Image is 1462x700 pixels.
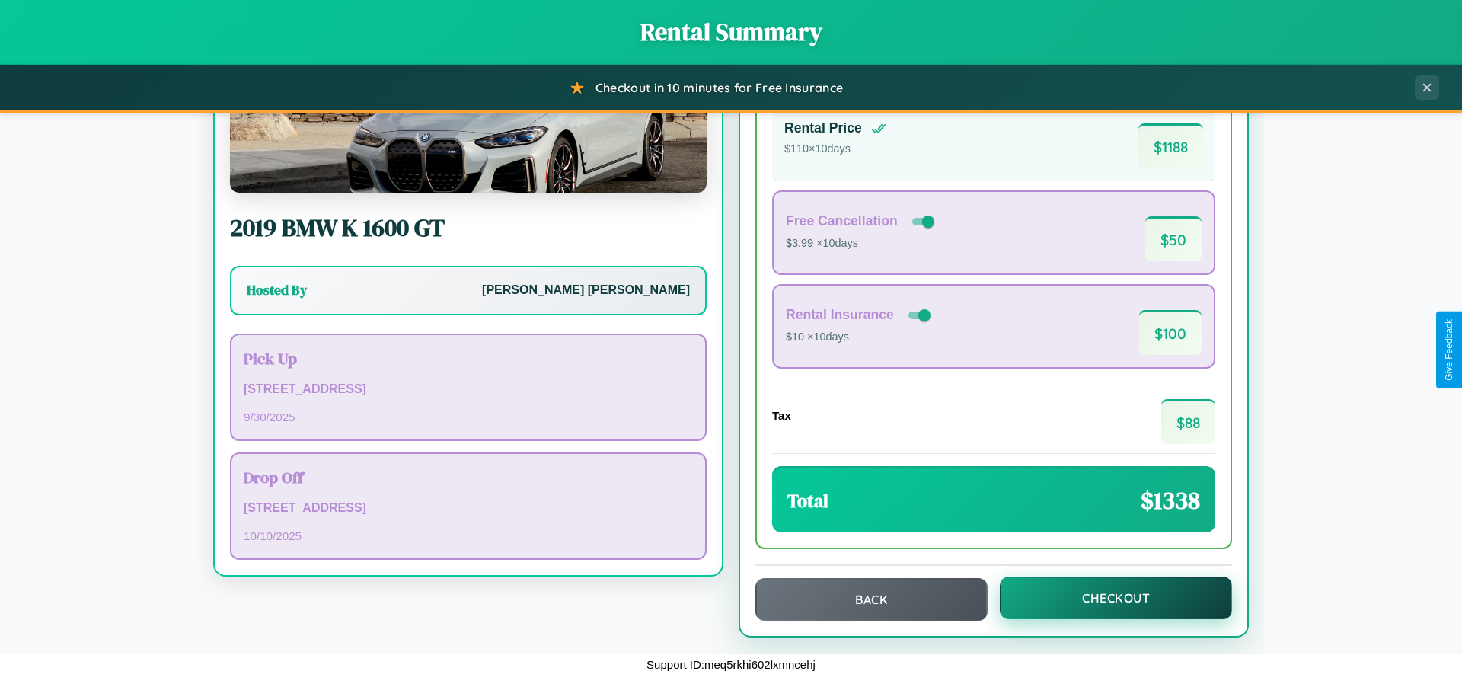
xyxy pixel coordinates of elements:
h2: 2019 BMW K 1600 GT [230,211,707,245]
button: Checkout [1000,577,1232,619]
p: [STREET_ADDRESS] [244,497,693,519]
h3: Pick Up [244,347,693,369]
p: [PERSON_NAME] [PERSON_NAME] [482,280,690,302]
h3: Total [787,488,828,513]
h4: Free Cancellation [786,213,898,229]
span: $ 88 [1161,399,1215,444]
p: [STREET_ADDRESS] [244,379,693,401]
h3: Hosted By [247,281,307,299]
h1: Rental Summary [15,15,1447,49]
h4: Rental Price [784,120,862,136]
p: $ 110 × 10 days [784,139,886,159]
span: $ 1338 [1141,484,1200,517]
button: Back [755,578,988,621]
p: $10 × 10 days [786,328,934,347]
span: Checkout in 10 minutes for Free Insurance [595,80,843,95]
div: Give Feedback [1444,319,1454,381]
p: 10 / 10 / 2025 [244,526,693,546]
h3: Drop Off [244,466,693,488]
span: $ 50 [1145,216,1202,261]
p: Support ID: meq5rkhi602lxmncehj [646,654,816,675]
h4: Rental Insurance [786,307,894,323]
p: 9 / 30 / 2025 [244,407,693,427]
span: $ 1188 [1138,123,1203,168]
h4: Tax [772,409,791,422]
img: BMW K 1600 GT [230,40,707,193]
p: $3.99 × 10 days [786,234,937,254]
span: $ 100 [1139,310,1202,355]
